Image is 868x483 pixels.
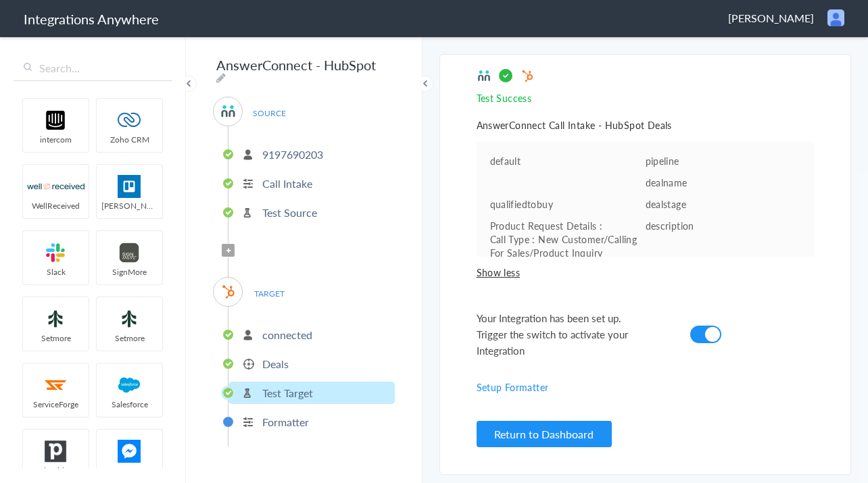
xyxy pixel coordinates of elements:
[27,241,85,264] img: slack-logo.svg
[27,175,85,198] img: wr-logo.svg
[477,310,652,359] span: Your Integration has been set up. Trigger the switch to activate your Integration
[646,176,801,189] p: dealname
[220,103,237,120] img: answerconnect-logo.svg
[23,399,89,410] span: ServiceForge
[97,200,162,211] span: [PERSON_NAME]
[97,266,162,278] span: SignMore
[262,205,317,220] p: Test Source
[101,374,158,397] img: salesforce-logo.svg
[23,134,89,145] span: intercom
[646,197,801,211] p: dealstage
[262,147,323,162] p: 9197690203
[262,414,309,430] p: Formatter
[23,200,89,211] span: WellReceived
[27,374,85,397] img: serviceforge-icon.png
[827,9,844,26] img: user.png
[646,154,801,168] p: pipeline
[490,197,646,211] pre: qualifiedtobuy
[101,440,158,463] img: FBM.png
[23,465,89,476] span: Pipedrive
[477,380,549,394] a: Setup Formatter
[477,91,815,105] p: Test Success
[477,421,612,447] button: Return to Dashboard
[243,104,295,122] span: SOURCE
[477,118,815,132] h5: AnswerConnect Call Intake - HubSpot Deals
[101,109,158,132] img: zoho-logo.svg
[477,265,815,279] span: Show less
[490,219,646,354] pre: Product Request Details : Call Type : New Customer/Calling For Sales/Product Inquiry Message (If ...
[101,175,158,198] img: trello.png
[243,284,295,303] span: TARGET
[23,332,89,344] span: Setmore
[97,332,162,344] span: Setmore
[27,109,85,132] img: intercom-logo.svg
[262,356,289,372] p: Deals
[101,307,158,330] img: setmoreNew.jpg
[23,266,89,278] span: Slack
[646,219,801,232] p: description
[728,10,814,26] span: [PERSON_NAME]
[27,440,85,463] img: pipedrive.png
[477,68,491,83] img: source
[14,55,172,81] input: Search...
[490,154,646,168] pre: default
[97,134,162,145] span: Zoho CRM
[27,307,85,330] img: setmoreNew.jpg
[220,283,237,300] img: hubspot-logo.svg
[97,399,162,410] span: Salesforce
[262,327,312,342] p: connected
[101,241,158,264] img: signmore-logo.png
[24,9,159,28] h1: Integrations Anywhere
[520,69,535,83] img: target
[262,385,313,401] p: Test Target
[97,465,162,476] span: Messenger
[262,176,312,191] p: Call Intake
